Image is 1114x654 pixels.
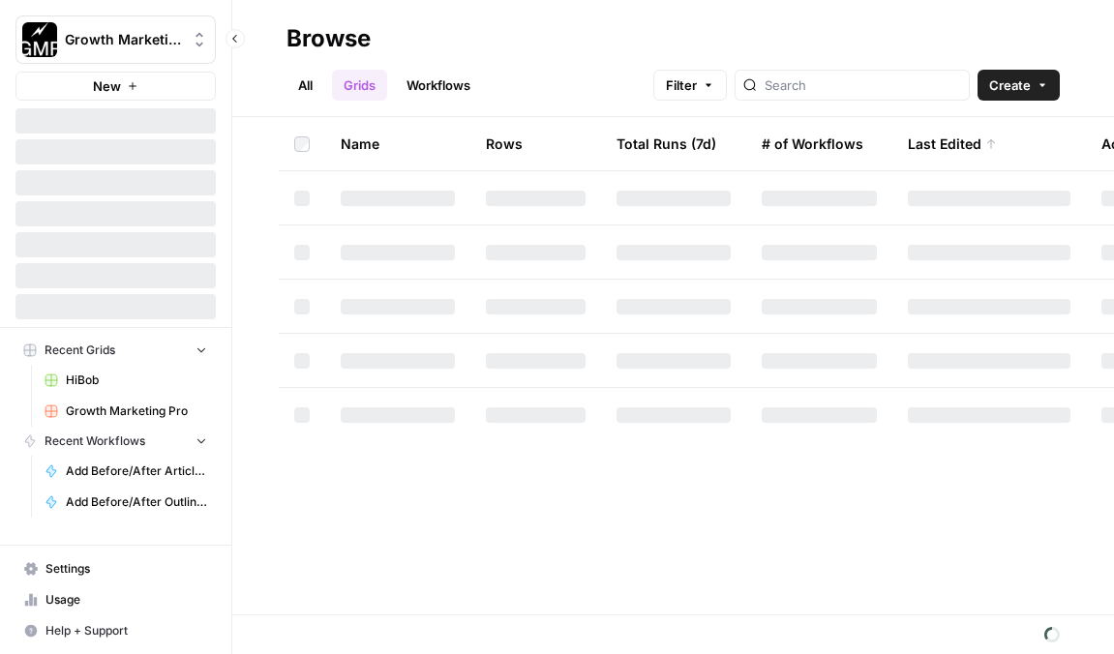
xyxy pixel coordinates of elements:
[36,396,216,427] a: Growth Marketing Pro
[978,70,1060,101] button: Create
[765,75,961,95] input: Search
[36,456,216,487] a: Add Before/After Article to KB
[66,372,207,389] span: HiBob
[617,117,716,170] div: Total Runs (7d)
[45,432,145,450] span: Recent Workflows
[36,365,216,396] a: HiBob
[45,591,207,609] span: Usage
[286,70,324,101] a: All
[36,487,216,518] a: Add Before/After Outline to KB
[762,117,863,170] div: # of Workflows
[908,117,997,170] div: Last Edited
[66,402,207,420] span: Growth Marketing Pro
[22,22,57,57] img: Growth Marketing Pro Logo
[989,75,1031,95] span: Create
[15,336,216,365] button: Recent Grids
[15,15,216,64] button: Workspace: Growth Marketing Pro
[15,584,216,615] a: Usage
[486,117,523,170] div: Rows
[15,427,216,456] button: Recent Workflows
[45,622,207,639] span: Help + Support
[666,75,697,95] span: Filter
[653,70,727,101] button: Filter
[45,560,207,578] span: Settings
[15,553,216,584] a: Settings
[341,117,455,170] div: Name
[66,462,207,480] span: Add Before/After Article to KB
[66,493,207,511] span: Add Before/After Outline to KB
[93,76,121,96] span: New
[15,615,216,646] button: Help + Support
[332,70,387,101] a: Grids
[45,342,115,359] span: Recent Grids
[65,30,182,49] span: Growth Marketing Pro
[286,23,371,54] div: Browse
[15,72,216,101] button: New
[395,70,482,101] a: Workflows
